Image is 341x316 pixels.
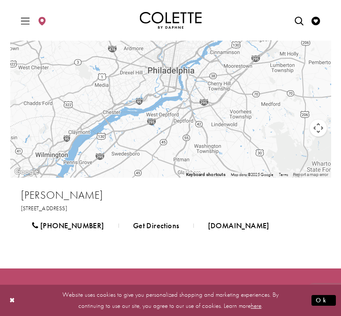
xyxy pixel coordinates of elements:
h2: [PERSON_NAME] [21,189,320,202]
a: here [251,301,261,310]
button: Submit Dialog [311,295,336,306]
a: Colette by Daphne Homepage [139,12,202,29]
a: Terms [279,172,288,177]
span: [DOMAIN_NAME] [208,221,270,230]
span: Map data ©2025 Google [231,172,274,177]
a: Visit Store Locator page [36,9,48,32]
a: Opens in new tab [196,215,280,236]
img: Google [12,167,41,178]
a: Report a map error [293,172,328,177]
button: Keyboard shortcuts [186,172,225,178]
button: Close Dialog [5,293,20,308]
div: Header Menu Left. Buttons: Hamburger menu , Store Locator [17,7,50,34]
div: Bianca Simone [166,70,176,80]
span: [STREET_ADDRESS] [21,204,68,212]
a: Open Search dialog [293,9,305,32]
button: Map camera controls [310,119,327,137]
img: Colette by Daphne [139,12,202,29]
a: [PHONE_NUMBER] [21,215,116,236]
a: Opens in new tab [21,204,68,212]
a: Visit Wishlist Page [309,9,322,32]
a: Get Directions [122,215,190,236]
span: Toggle Main Navigation Menu [19,9,32,32]
a: Open this area in Google Maps (opens a new window) [12,167,41,178]
span: Get Directions [133,221,179,230]
p: Website uses cookies to give you personalized shopping and marketing experiences. By continuing t... [62,289,279,312]
span: [PHONE_NUMBER] [40,221,104,230]
div: Header Menu. Buttons: Search, Wishlist [291,7,324,34]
